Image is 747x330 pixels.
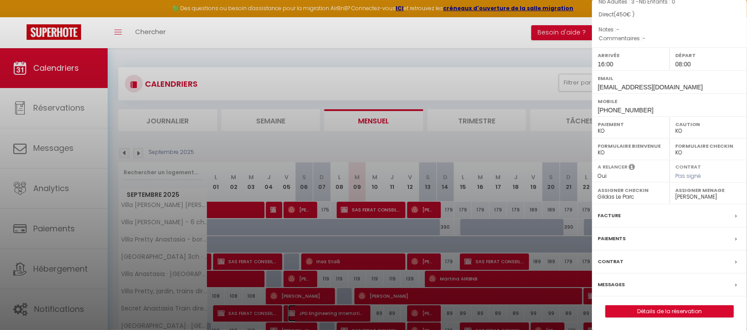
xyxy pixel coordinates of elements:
[605,305,734,318] button: Détails de la réservation
[675,172,701,180] span: Pas signé
[599,11,740,19] div: Direct
[614,11,634,18] span: ( € )
[599,34,740,43] p: Commentaires :
[598,61,613,68] span: 16:00
[598,257,623,266] label: Contrat
[598,97,741,106] label: Mobile
[598,163,627,171] label: A relancer
[675,51,741,60] label: Départ
[675,120,741,129] label: Caution
[598,84,703,91] span: [EMAIL_ADDRESS][DOMAIN_NAME]
[598,51,664,60] label: Arrivée
[616,26,619,33] span: -
[598,142,664,150] label: Formulaire Bienvenue
[7,4,34,30] button: Ouvrir le widget de chat LiveChat
[598,120,664,129] label: Paiement
[598,234,626,243] label: Paiements
[606,306,733,317] a: Détails de la réservation
[598,74,741,83] label: Email
[675,61,691,68] span: 08:00
[598,107,654,114] span: [PHONE_NUMBER]
[598,186,664,195] label: Assigner Checkin
[675,186,741,195] label: Assigner Menage
[642,35,646,42] span: -
[616,11,626,18] span: 450
[675,142,741,150] label: Formulaire Checkin
[598,280,625,289] label: Messages
[629,163,635,173] i: Sélectionner OUI si vous souhaiter envoyer les séquences de messages post-checkout
[598,211,621,220] label: Facture
[675,163,701,169] label: Contrat
[599,25,740,34] p: Notes :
